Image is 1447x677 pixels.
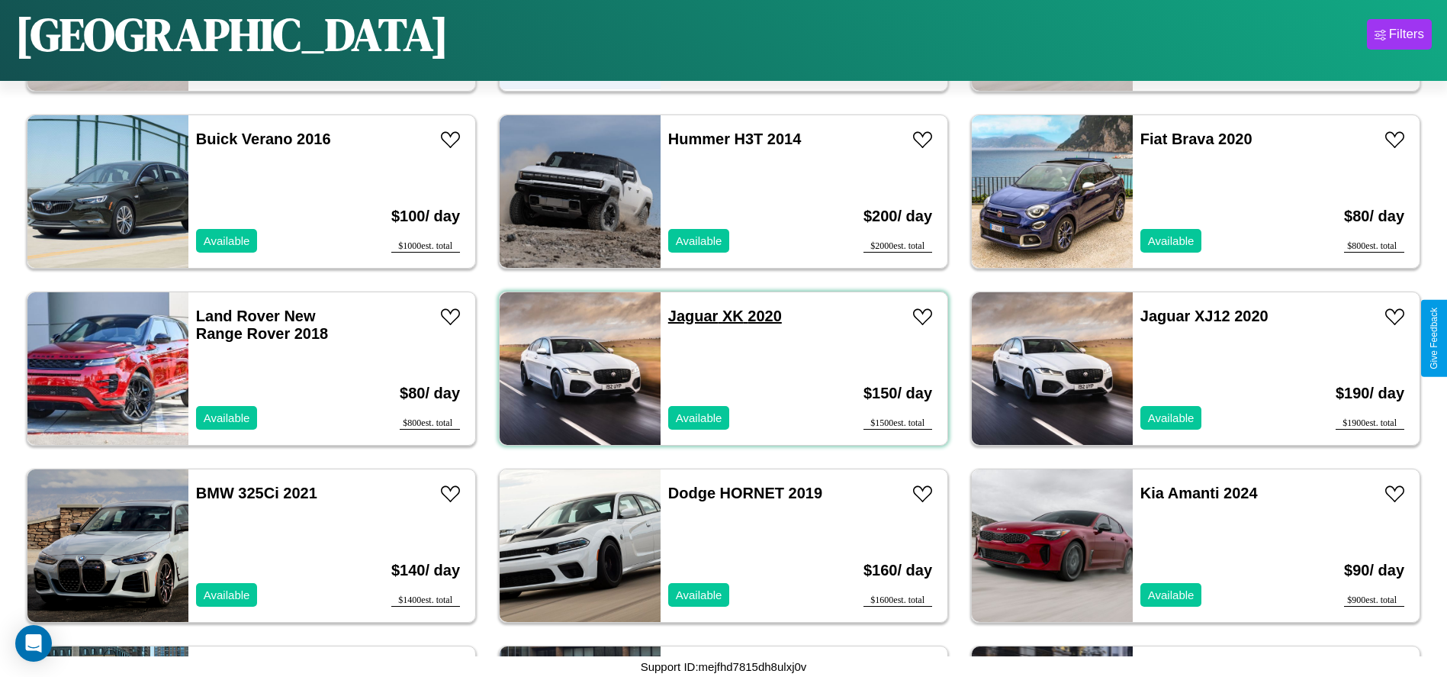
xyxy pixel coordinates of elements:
[15,3,449,66] h1: [GEOGRAPHIC_DATA]
[863,192,932,240] h3: $ 200 / day
[863,595,932,607] div: $ 1600 est. total
[400,369,460,417] h3: $ 80 / day
[668,131,802,147] a: Hummer H3T 2014
[196,485,317,501] a: BMW 325Ci 2021
[400,417,460,430] div: $ 800 est. total
[196,308,328,342] a: Land Rover New Range Rover 2018
[1336,417,1404,430] div: $ 1900 est. total
[1429,308,1439,369] div: Give Feedback
[391,240,460,253] div: $ 1000 est. total
[391,192,460,240] h3: $ 100 / day
[1140,131,1252,147] a: Fiat Brava 2020
[863,369,932,417] h3: $ 150 / day
[1148,585,1195,605] p: Available
[1140,308,1269,324] a: Jaguar XJ12 2020
[204,585,250,605] p: Available
[1344,240,1404,253] div: $ 800 est. total
[676,585,722,605] p: Available
[1344,595,1404,607] div: $ 900 est. total
[204,231,250,251] p: Available
[1344,546,1404,595] h3: $ 90 / day
[391,595,460,607] div: $ 1400 est. total
[1148,408,1195,428] p: Available
[1389,27,1424,42] div: Filters
[668,308,782,324] a: Jaguar XK 2020
[1344,192,1404,240] h3: $ 80 / day
[1367,19,1432,50] button: Filters
[676,231,722,251] p: Available
[1140,485,1258,501] a: Kia Amanti 2024
[863,417,932,430] div: $ 1500 est. total
[15,625,52,662] div: Open Intercom Messenger
[204,408,250,428] p: Available
[196,131,331,147] a: Buick Verano 2016
[1336,369,1404,417] h3: $ 190 / day
[391,546,460,595] h3: $ 140 / day
[641,656,807,677] p: Support ID: mejfhd7815dh8ulxj0v
[676,408,722,428] p: Available
[668,485,822,501] a: Dodge HORNET 2019
[863,546,932,595] h3: $ 160 / day
[863,240,932,253] div: $ 2000 est. total
[1148,231,1195,251] p: Available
